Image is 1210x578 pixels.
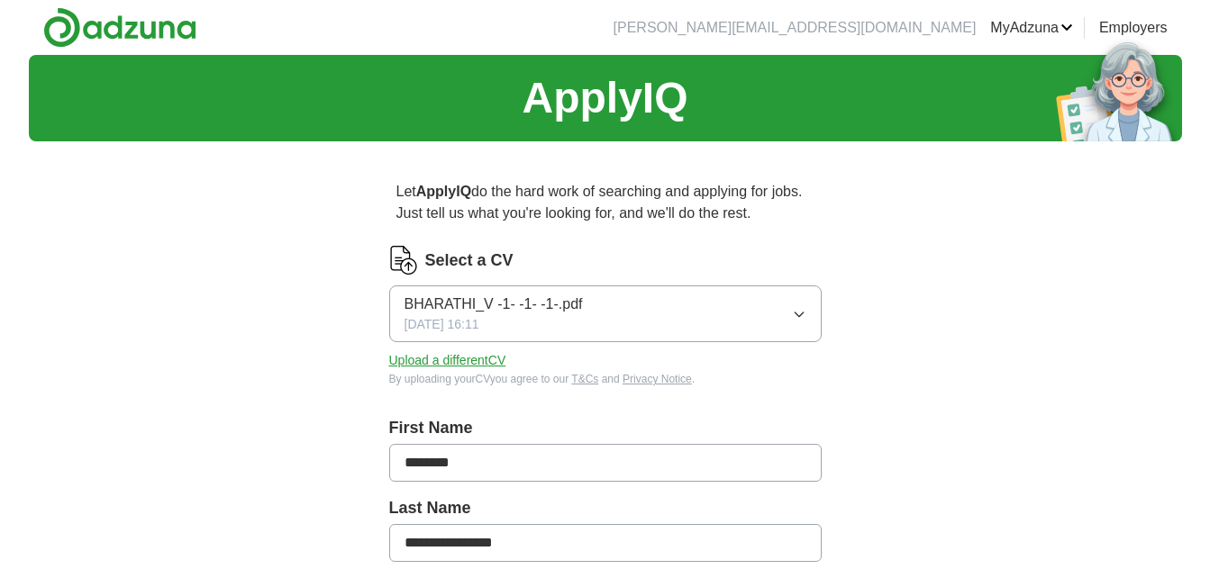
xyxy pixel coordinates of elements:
[416,184,471,199] strong: ApplyIQ
[623,373,692,385] a: Privacy Notice
[405,315,479,334] span: [DATE] 16:11
[43,7,196,48] img: Adzuna logo
[389,246,418,275] img: CV Icon
[614,17,977,39] li: [PERSON_NAME][EMAIL_ADDRESS][DOMAIN_NAME]
[389,351,506,370] button: Upload a differentCV
[425,248,514,273] label: Select a CV
[389,285,822,342] button: BHARATHI_V -1- -1- -1-.pdf[DATE] 16:11
[389,496,822,520] label: Last Name
[405,294,583,315] span: BHARATHI_V -1- -1- -1-.pdf
[389,174,822,231] p: Let do the hard work of searching and applying for jobs. Just tell us what you're looking for, an...
[389,371,822,387] div: By uploading your CV you agree to our and .
[990,17,1073,39] a: MyAdzuna
[1099,17,1168,39] a: Employers
[571,373,598,385] a: T&Cs
[522,66,687,131] h1: ApplyIQ
[389,416,822,440] label: First Name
